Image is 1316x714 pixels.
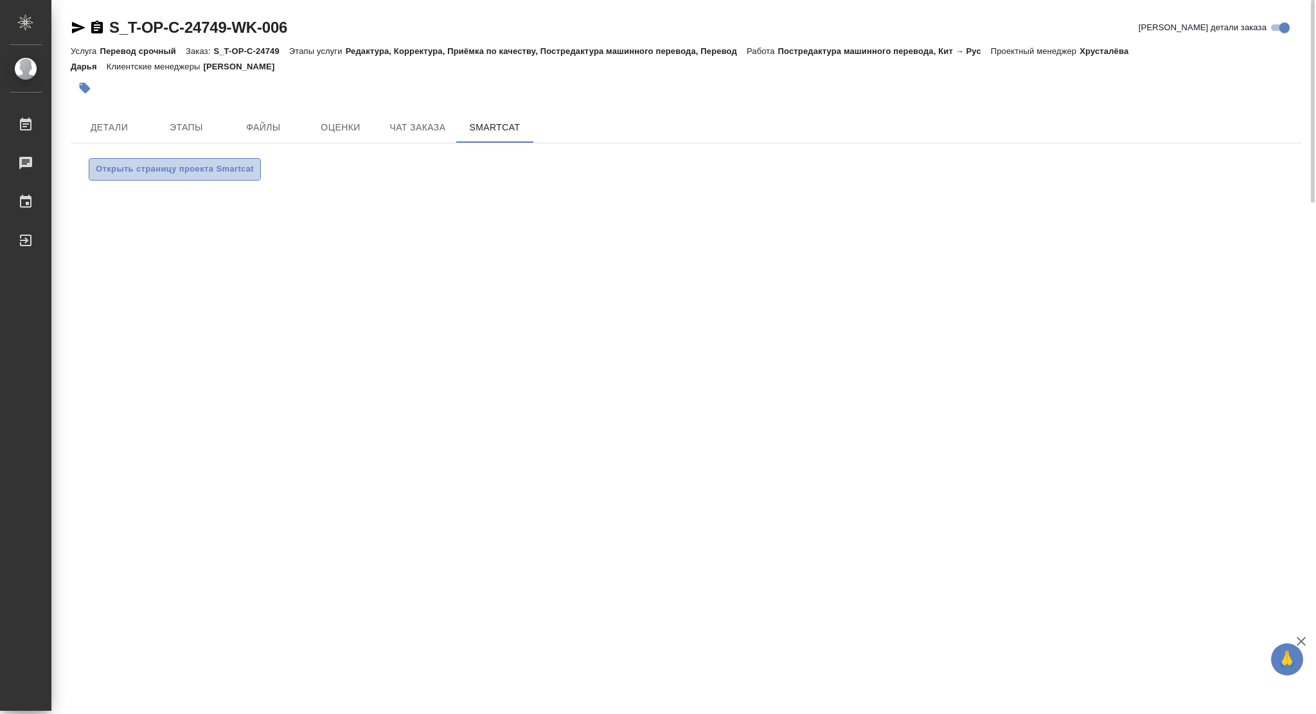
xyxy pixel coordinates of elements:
[213,46,289,56] p: S_T-OP-C-24749
[387,120,449,136] span: Чат заказа
[109,19,287,36] a: S_T-OP-C-24749-WK-006
[310,120,371,136] span: Оценки
[71,20,86,35] button: Скопировать ссылку для ЯМессенджера
[346,46,747,56] p: Редактура, Корректура, Приёмка по качеству, Постредактура машинного перевода, Перевод
[71,74,99,102] button: Добавить тэг
[778,46,991,56] p: Постредактура машинного перевода, Кит → Рус
[96,162,254,177] span: Открыть страницу проекта Smartcat
[71,46,100,56] p: Услуга
[203,62,284,71] p: [PERSON_NAME]
[1271,643,1303,675] button: 🙏
[289,46,346,56] p: Этапы услуги
[89,158,261,181] button: Открыть страницу проекта Smartcat
[100,46,186,56] p: Перевод срочный
[233,120,294,136] span: Файлы
[156,120,217,136] span: Этапы
[78,120,140,136] span: Детали
[747,46,778,56] p: Работа
[186,46,213,56] p: Заказ:
[1276,646,1298,673] span: 🙏
[991,46,1080,56] p: Проектный менеджер
[89,20,105,35] button: Скопировать ссылку
[1139,21,1267,34] span: [PERSON_NAME] детали заказа
[107,62,204,71] p: Клиентские менеджеры
[464,120,526,136] span: SmartCat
